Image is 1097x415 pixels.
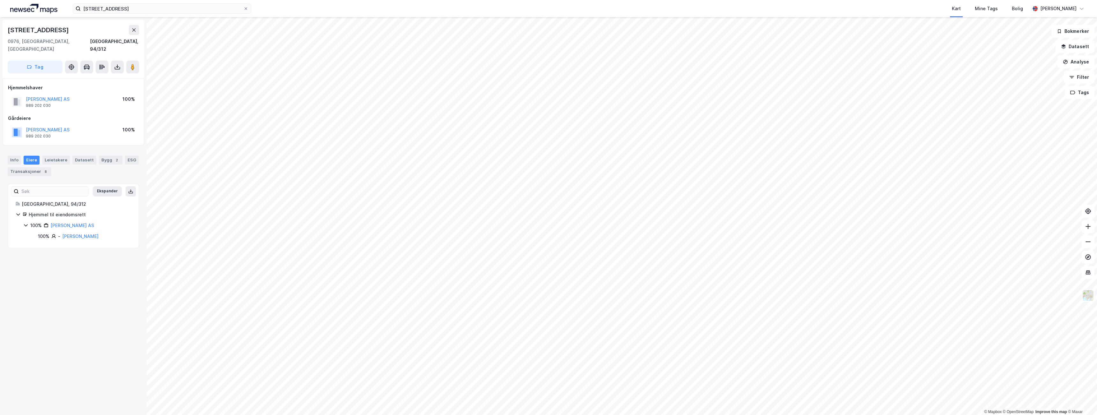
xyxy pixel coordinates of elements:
[984,410,1002,414] a: Mapbox
[1065,384,1097,415] iframe: Chat Widget
[50,223,94,228] a: [PERSON_NAME] AS
[8,61,63,73] button: Tag
[1035,410,1067,414] a: Improve this map
[1065,384,1097,415] div: Kontrollprogram for chat
[19,187,89,196] input: Søk
[99,156,122,165] div: Bygg
[122,95,135,103] div: 100%
[93,186,122,196] button: Ekspander
[62,233,99,239] a: [PERSON_NAME]
[42,156,70,165] div: Leietakere
[8,38,90,53] div: 0976, [GEOGRAPHIC_DATA], [GEOGRAPHIC_DATA]
[8,115,139,122] div: Gårdeiere
[1040,5,1077,12] div: [PERSON_NAME]
[1065,86,1094,99] button: Tags
[26,134,51,139] div: 989 202 030
[1003,410,1034,414] a: OpenStreetMap
[1056,40,1094,53] button: Datasett
[1082,289,1094,301] img: Z
[8,167,51,176] div: Transaksjoner
[125,156,139,165] div: ESG
[952,5,961,12] div: Kart
[114,157,120,163] div: 2
[22,200,131,208] div: [GEOGRAPHIC_DATA], 94/312
[42,168,49,175] div: 8
[1057,56,1094,68] button: Analyse
[58,233,60,240] div: -
[26,103,51,108] div: 989 202 030
[122,126,135,134] div: 100%
[8,156,21,165] div: Info
[8,84,139,92] div: Hjemmelshaver
[10,4,57,13] img: logo.a4113a55bc3d86da70a041830d287a7e.svg
[29,211,131,219] div: Hjemmel til eiendomsrett
[38,233,49,240] div: 100%
[81,4,243,13] input: Søk på adresse, matrikkel, gårdeiere, leietakere eller personer
[1012,5,1023,12] div: Bolig
[975,5,998,12] div: Mine Tags
[24,156,40,165] div: Eiere
[30,222,42,229] div: 100%
[1051,25,1094,38] button: Bokmerker
[72,156,96,165] div: Datasett
[1064,71,1094,84] button: Filter
[90,38,139,53] div: [GEOGRAPHIC_DATA], 94/312
[8,25,70,35] div: [STREET_ADDRESS]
